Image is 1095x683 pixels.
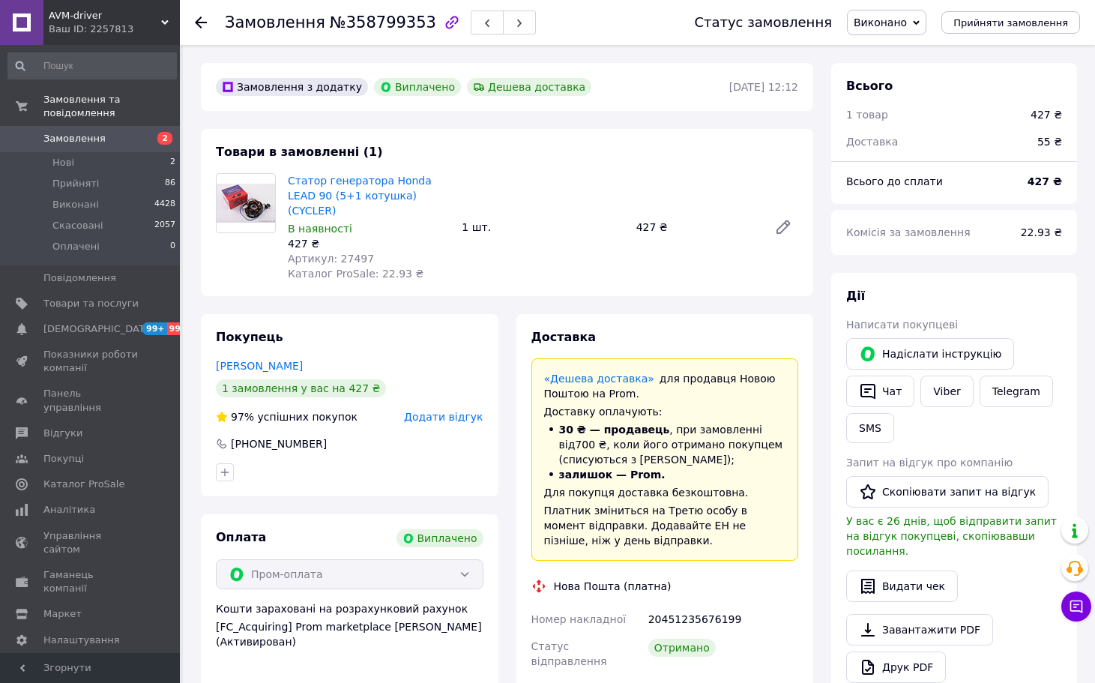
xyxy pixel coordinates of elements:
div: 427 ₴ [288,236,450,251]
span: Покупці [43,452,84,466]
span: 2057 [154,219,175,232]
div: Для покупця доставка безкоштовна. [544,485,786,500]
span: №358799353 [330,13,436,31]
button: Чат [846,376,914,407]
div: Виплачено [374,78,461,96]
span: 30 ₴ — продавець [559,424,670,436]
a: Друк PDF [846,652,946,683]
span: 2 [170,156,175,169]
span: Налаштування [43,634,120,647]
span: Оплата [216,530,266,544]
div: 1 шт. [456,217,630,238]
span: Всього до сплати [846,175,943,187]
b: 427 ₴ [1028,175,1062,187]
button: Надіслати інструкцію [846,338,1014,370]
time: [DATE] 12:12 [729,81,798,93]
span: Виконано [854,16,907,28]
span: Повідомлення [43,271,116,285]
div: для продавця Новою Поштою на Prom. [544,371,786,401]
span: Товари та послуги [43,297,139,310]
span: Замовлення [43,132,106,145]
span: Додати відгук [404,411,483,423]
span: Оплачені [52,240,100,253]
a: Редагувати [768,212,798,242]
div: Замовлення з додатку [216,78,368,96]
span: Покупець [216,330,283,344]
span: 4428 [154,198,175,211]
span: Замовлення [225,13,325,31]
span: Відгуки [43,427,82,440]
span: Скасовані [52,219,103,232]
span: 22.93 ₴ [1021,226,1062,238]
span: 97% [231,411,254,423]
div: 55 ₴ [1028,125,1071,158]
span: Статус відправлення [531,640,607,667]
span: 86 [165,177,175,190]
span: Прийняті [52,177,99,190]
span: 99+ [167,322,192,335]
div: 427 ₴ [630,217,762,238]
span: Маркет [43,607,82,621]
span: залишок — Prom. [559,469,666,481]
div: 427 ₴ [1031,107,1062,122]
div: Дешева доставка [467,78,591,96]
span: Дії [846,289,865,303]
a: Завантажити PDF [846,614,993,646]
a: [PERSON_NAME] [216,360,303,372]
button: SMS [846,413,894,443]
a: Viber [920,376,973,407]
span: AVM-driver [49,9,161,22]
div: Платник зміниться на Третю особу в момент відправки. Додавайте ЕН не пізніше, ніж у день відправки. [544,503,786,548]
span: 1 товар [846,109,888,121]
span: Каталог ProSale: 22.93 ₴ [288,268,423,280]
span: Аналітика [43,503,95,517]
span: Всього [846,79,893,93]
div: Статус замовлення [694,15,832,30]
div: Ваш ID: 2257813 [49,22,180,36]
input: Пошук [7,52,177,79]
span: Написати покупцеві [846,319,958,331]
div: [PHONE_NUMBER] [229,436,328,451]
div: [FC_Acquiring] Prom marketplace [PERSON_NAME] (Активирован) [216,619,483,649]
a: Статор генератора Honda LEAD 90 (5+1 котушка) (CYCLER) [288,175,432,217]
div: Кошти зараховані на розрахунковий рахунок [216,601,483,649]
span: [DEMOGRAPHIC_DATA] [43,322,154,336]
div: 1 замовлення у вас на 427 ₴ [216,379,386,397]
span: 99+ [142,322,167,335]
span: Артикул: 27497 [288,253,374,265]
button: Скопіювати запит на відгук [846,476,1049,508]
span: 2 [157,132,172,145]
span: Гаманець компанії [43,568,139,595]
div: успішних покупок [216,409,358,424]
span: Доставка [531,330,597,344]
span: Доставка [846,136,898,148]
div: 20451235676199 [645,606,801,633]
span: Управління сайтом [43,529,139,556]
li: , при замовленні від 700 ₴ , коли його отримано покупцем (списуються з [PERSON_NAME]); [544,422,786,467]
span: У вас є 26 днів, щоб відправити запит на відгук покупцеві, скопіювавши посилання. [846,515,1057,557]
span: Замовлення та повідомлення [43,93,180,120]
span: Товари в замовленні (1) [216,145,383,159]
span: Запит на відгук про компанію [846,457,1013,469]
span: Нові [52,156,74,169]
span: Панель управління [43,387,139,414]
span: Комісія за замовлення [846,226,971,238]
span: Виконані [52,198,99,211]
div: Виплачено [396,529,483,547]
span: Прийняти замовлення [953,17,1068,28]
button: Видати чек [846,571,958,602]
div: Доставку оплачують: [544,404,786,419]
button: Чат з покупцем [1061,592,1091,622]
span: Номер накладної [531,613,627,625]
div: Повернутися назад [195,15,207,30]
span: В наявності [288,223,352,235]
span: 0 [170,240,175,253]
div: Отримано [648,639,716,657]
div: Нова Пошта (платна) [550,579,675,594]
img: Статор генератора Honda LEAD 90 (5+1 котушка) (CYCLER) [217,184,275,222]
span: Показники роботи компанії [43,348,139,375]
button: Прийняти замовлення [941,11,1080,34]
span: Каталог ProSale [43,478,124,491]
a: «Дешева доставка» [544,373,654,385]
a: Telegram [980,376,1053,407]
